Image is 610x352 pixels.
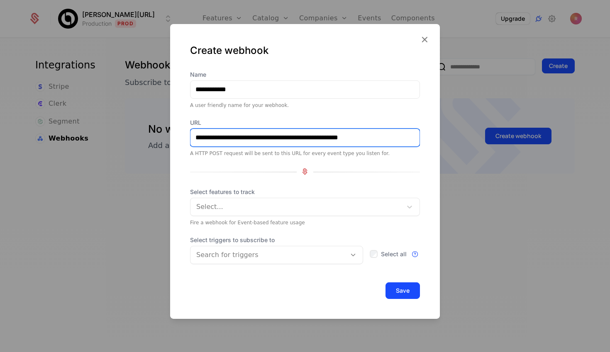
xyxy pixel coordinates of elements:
[190,235,363,244] span: Select triggers to subscribe to
[190,70,420,78] label: Name
[386,282,420,299] button: Save
[196,201,398,211] div: Select...
[190,187,420,196] span: Select features to track
[381,251,407,257] span: Select all
[190,150,420,156] div: A HTTP POST request will be sent to this URL for every event type you listen for.
[190,118,420,126] label: URL
[370,250,378,258] input: Select all
[190,44,420,57] div: Create webhook
[190,219,420,226] div: Fire a webhook for Event-based feature usage
[190,102,420,108] div: A user friendly name for your webhook.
